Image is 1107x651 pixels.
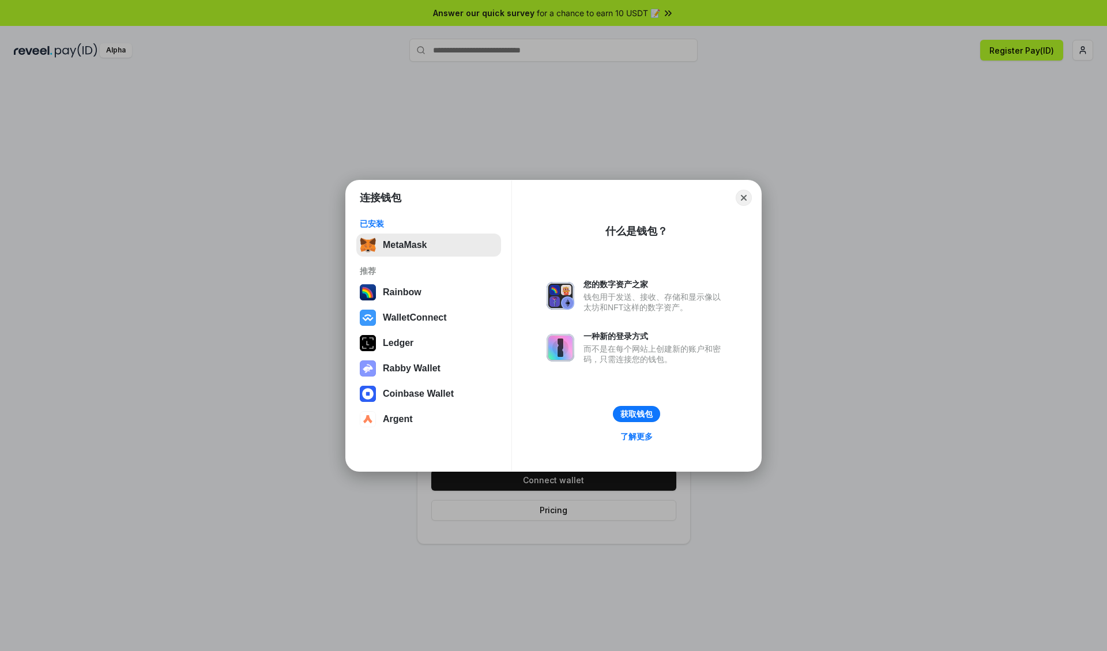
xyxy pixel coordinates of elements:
[383,338,413,348] div: Ledger
[613,429,660,444] a: 了解更多
[360,386,376,402] img: svg+xml,%3Csvg%20width%3D%2228%22%20height%3D%2228%22%20viewBox%3D%220%200%2028%2028%22%20fill%3D...
[383,414,413,424] div: Argent
[360,284,376,300] img: svg+xml,%3Csvg%20width%3D%22120%22%20height%3D%22120%22%20viewBox%3D%220%200%20120%20120%22%20fil...
[620,431,653,442] div: 了解更多
[360,411,376,427] img: svg+xml,%3Csvg%20width%3D%2228%22%20height%3D%2228%22%20viewBox%3D%220%200%2028%2028%22%20fill%3D...
[360,335,376,351] img: svg+xml,%3Csvg%20xmlns%3D%22http%3A%2F%2Fwww.w3.org%2F2000%2Fsvg%22%20width%3D%2228%22%20height%3...
[356,281,501,304] button: Rainbow
[383,287,421,298] div: Rainbow
[356,408,501,431] button: Argent
[583,344,726,364] div: 而不是在每个网站上创建新的账户和密码，只需连接您的钱包。
[620,409,653,419] div: 获取钱包
[736,190,752,206] button: Close
[383,313,447,323] div: WalletConnect
[360,266,498,276] div: 推荐
[547,334,574,362] img: svg+xml,%3Csvg%20xmlns%3D%22http%3A%2F%2Fwww.w3.org%2F2000%2Fsvg%22%20fill%3D%22none%22%20viewBox...
[360,360,376,377] img: svg+xml,%3Csvg%20xmlns%3D%22http%3A%2F%2Fwww.w3.org%2F2000%2Fsvg%22%20fill%3D%22none%22%20viewBox...
[383,240,427,250] div: MetaMask
[583,279,726,289] div: 您的数字资产之家
[356,357,501,380] button: Rabby Wallet
[356,332,501,355] button: Ledger
[360,191,401,205] h1: 连接钱包
[356,382,501,405] button: Coinbase Wallet
[360,237,376,253] img: svg+xml,%3Csvg%20fill%3D%22none%22%20height%3D%2233%22%20viewBox%3D%220%200%2035%2033%22%20width%...
[383,389,454,399] div: Coinbase Wallet
[605,224,668,238] div: 什么是钱包？
[383,363,440,374] div: Rabby Wallet
[360,219,498,229] div: 已安装
[583,292,726,313] div: 钱包用于发送、接收、存储和显示像以太坊和NFT这样的数字资产。
[356,306,501,329] button: WalletConnect
[356,234,501,257] button: MetaMask
[360,310,376,326] img: svg+xml,%3Csvg%20width%3D%2228%22%20height%3D%2228%22%20viewBox%3D%220%200%2028%2028%22%20fill%3D...
[547,282,574,310] img: svg+xml,%3Csvg%20xmlns%3D%22http%3A%2F%2Fwww.w3.org%2F2000%2Fsvg%22%20fill%3D%22none%22%20viewBox...
[583,331,726,341] div: 一种新的登录方式
[613,406,660,422] button: 获取钱包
